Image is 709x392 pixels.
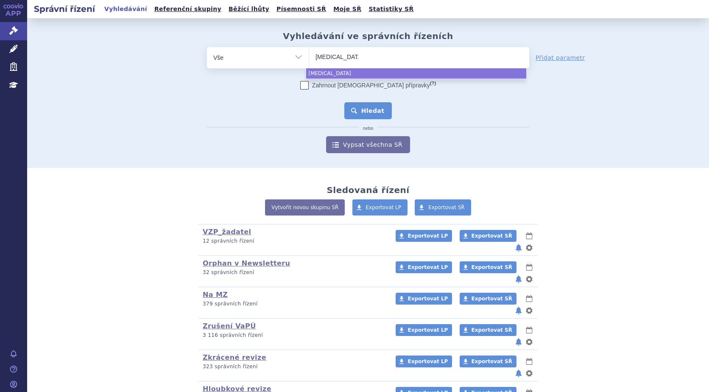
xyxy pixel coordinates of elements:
[408,233,448,239] span: Exportovat LP
[396,293,452,305] a: Exportovat LP
[472,264,512,270] span: Exportovat SŘ
[415,199,471,216] a: Exportovat SŘ
[331,3,364,15] a: Moje SŘ
[327,185,409,195] h2: Sledovaná řízení
[472,296,512,302] span: Exportovat SŘ
[460,261,516,273] a: Exportovat SŘ
[514,368,523,378] button: notifikace
[460,324,516,336] a: Exportovat SŘ
[102,3,150,15] a: Vyhledávání
[408,327,448,333] span: Exportovat LP
[460,356,516,367] a: Exportovat SŘ
[396,356,452,367] a: Exportovat LP
[525,243,533,253] button: nastavení
[326,136,410,153] a: Vypsat všechna SŘ
[525,356,533,367] button: lhůty
[525,305,533,316] button: nastavení
[274,3,329,15] a: Písemnosti SŘ
[203,363,385,370] p: 323 správních řízení
[203,300,385,308] p: 379 správních řízení
[408,264,448,270] span: Exportovat LP
[396,324,452,336] a: Exportovat LP
[203,322,256,330] a: Zrušení VaPÚ
[265,199,345,216] a: Vytvořit novou skupinu SŘ
[359,126,378,131] i: nebo
[525,325,533,335] button: lhůty
[525,368,533,378] button: nastavení
[203,291,228,299] a: Na MZ
[525,274,533,284] button: nastavení
[514,337,523,347] button: notifikace
[430,81,436,86] abbr: (?)
[460,230,516,242] a: Exportovat SŘ
[472,358,512,364] span: Exportovat SŘ
[152,3,224,15] a: Referenční skupiny
[300,81,436,90] label: Zahrnout [DEMOGRAPHIC_DATA] přípravky
[525,262,533,272] button: lhůty
[226,3,272,15] a: Běžící lhůty
[283,31,453,41] h2: Vyhledávání ve správních řízeních
[203,332,385,339] p: 3 116 správních řízení
[428,204,465,210] span: Exportovat SŘ
[472,327,512,333] span: Exportovat SŘ
[536,53,585,62] a: Přidat parametr
[203,269,385,276] p: 32 správních řízení
[27,3,102,15] h2: Správní řízení
[366,3,416,15] a: Statistiky SŘ
[472,233,512,239] span: Exportovat SŘ
[366,204,402,210] span: Exportovat LP
[525,294,533,304] button: lhůty
[203,228,251,236] a: VZP_žadatel
[203,353,266,361] a: Zkrácené revize
[514,305,523,316] button: notifikace
[344,102,392,119] button: Hledat
[306,68,526,78] li: [MEDICAL_DATA]
[396,230,452,242] a: Exportovat LP
[514,274,523,284] button: notifikace
[525,337,533,347] button: nastavení
[514,243,523,253] button: notifikace
[203,259,290,267] a: Orphan v Newsletteru
[525,231,533,241] button: lhůty
[408,296,448,302] span: Exportovat LP
[396,261,452,273] a: Exportovat LP
[352,199,408,216] a: Exportovat LP
[460,293,516,305] a: Exportovat SŘ
[408,358,448,364] span: Exportovat LP
[203,238,385,245] p: 12 správních řízení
